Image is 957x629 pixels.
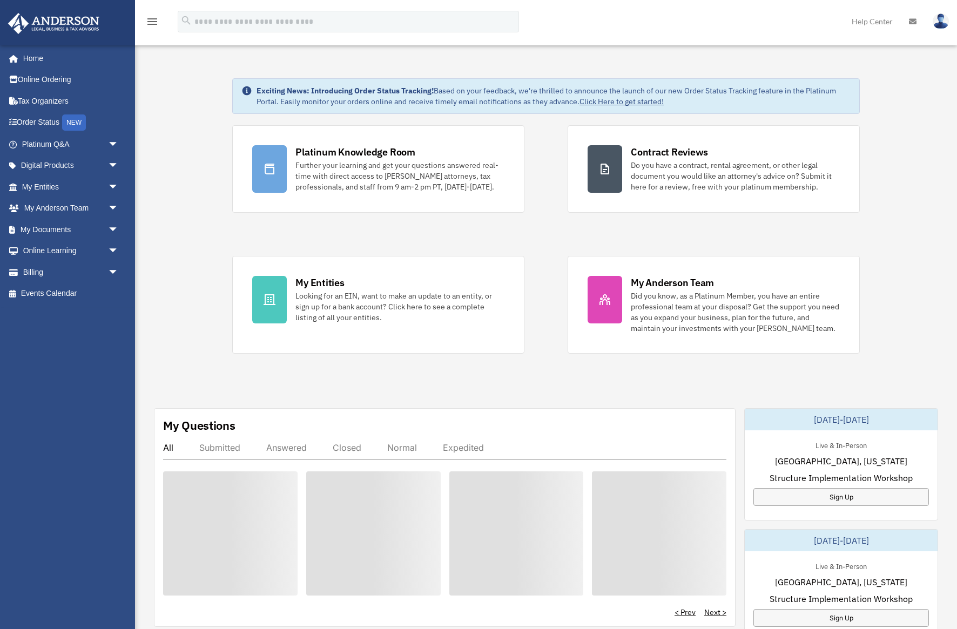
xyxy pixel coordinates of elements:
[199,442,240,453] div: Submitted
[745,409,938,430] div: [DATE]-[DATE]
[295,276,344,289] div: My Entities
[631,276,714,289] div: My Anderson Team
[8,155,135,177] a: Digital Productsarrow_drop_down
[753,488,929,506] a: Sign Up
[257,85,851,107] div: Based on your feedback, we're thrilled to announce the launch of our new Order Status Tracking fe...
[579,97,664,106] a: Click Here to get started!
[333,442,361,453] div: Closed
[675,607,696,618] a: < Prev
[180,15,192,26] i: search
[568,125,860,213] a: Contract Reviews Do you have a contract, rental agreement, or other legal document you would like...
[8,198,135,219] a: My Anderson Teamarrow_drop_down
[770,471,913,484] span: Structure Implementation Workshop
[775,455,907,468] span: [GEOGRAPHIC_DATA], [US_STATE]
[8,240,135,262] a: Online Learningarrow_drop_down
[8,261,135,283] a: Billingarrow_drop_down
[8,48,130,69] a: Home
[775,576,907,589] span: [GEOGRAPHIC_DATA], [US_STATE]
[8,133,135,155] a: Platinum Q&Aarrow_drop_down
[704,607,726,618] a: Next >
[568,256,860,354] a: My Anderson Team Did you know, as a Platinum Member, you have an entire professional team at your...
[807,560,875,571] div: Live & In-Person
[807,439,875,450] div: Live & In-Person
[8,69,135,91] a: Online Ordering
[8,112,135,134] a: Order StatusNEW
[108,261,130,283] span: arrow_drop_down
[387,442,417,453] div: Normal
[5,13,103,34] img: Anderson Advisors Platinum Portal
[631,160,840,192] div: Do you have a contract, rental agreement, or other legal document you would like an attorney's ad...
[146,19,159,28] a: menu
[108,155,130,177] span: arrow_drop_down
[8,219,135,240] a: My Documentsarrow_drop_down
[770,592,913,605] span: Structure Implementation Workshop
[108,133,130,155] span: arrow_drop_down
[753,609,929,627] a: Sign Up
[8,176,135,198] a: My Entitiesarrow_drop_down
[8,283,135,305] a: Events Calendar
[295,145,415,159] div: Platinum Knowledge Room
[295,160,504,192] div: Further your learning and get your questions answered real-time with direct access to [PERSON_NAM...
[631,145,708,159] div: Contract Reviews
[163,417,235,434] div: My Questions
[232,256,524,354] a: My Entities Looking for an EIN, want to make an update to an entity, or sign up for a bank accoun...
[108,240,130,262] span: arrow_drop_down
[108,198,130,220] span: arrow_drop_down
[933,13,949,29] img: User Pic
[232,125,524,213] a: Platinum Knowledge Room Further your learning and get your questions answered real-time with dire...
[266,442,307,453] div: Answered
[631,290,840,334] div: Did you know, as a Platinum Member, you have an entire professional team at your disposal? Get th...
[108,176,130,198] span: arrow_drop_down
[745,530,938,551] div: [DATE]-[DATE]
[257,86,434,96] strong: Exciting News: Introducing Order Status Tracking!
[163,442,173,453] div: All
[8,90,135,112] a: Tax Organizers
[295,290,504,323] div: Looking for an EIN, want to make an update to an entity, or sign up for a bank account? Click her...
[108,219,130,241] span: arrow_drop_down
[443,442,484,453] div: Expedited
[62,114,86,131] div: NEW
[146,15,159,28] i: menu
